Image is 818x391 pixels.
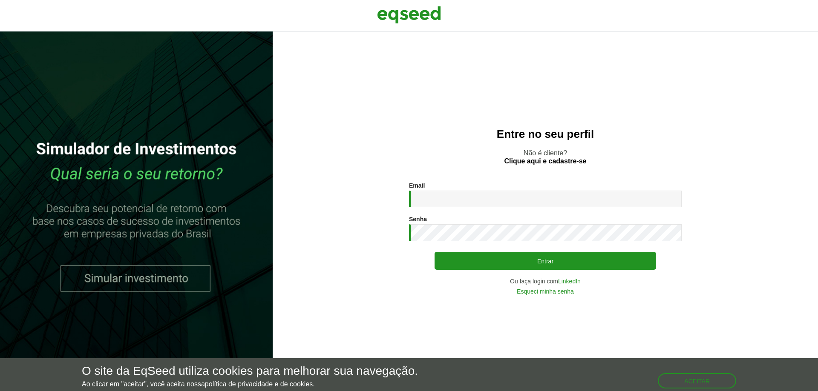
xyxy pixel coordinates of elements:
[409,216,427,222] label: Senha
[82,365,418,378] h5: O site da EqSeed utiliza cookies para melhorar sua navegação.
[558,278,581,284] a: LinkedIn
[205,381,313,388] a: política de privacidade e de cookies
[377,4,441,26] img: EqSeed Logo
[290,149,801,165] p: Não é cliente?
[82,380,418,388] p: Ao clicar em "aceitar", você aceita nossa .
[435,252,656,270] button: Entrar
[290,128,801,140] h2: Entre no seu perfil
[409,183,425,188] label: Email
[517,288,574,294] a: Esqueci minha senha
[658,373,736,388] button: Aceitar
[504,158,587,165] a: Clique aqui e cadastre-se
[409,278,682,284] div: Ou faça login com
